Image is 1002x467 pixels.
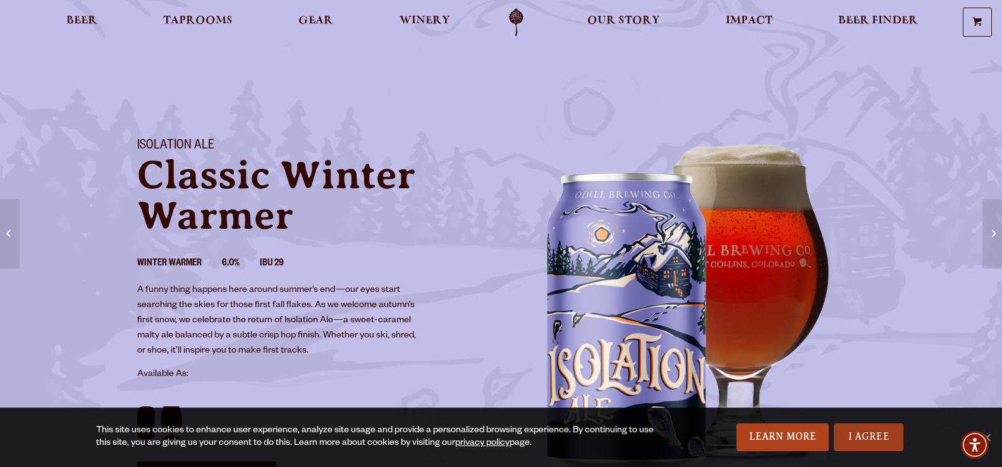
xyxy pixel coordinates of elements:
a: Beer Finder [830,8,926,37]
p: A funny thing happens here around summer’s end—our eyes start searching the skies for those first... [137,283,417,359]
div: Accessibility Menu [961,431,989,459]
a: Odell Home [492,8,540,37]
a: Our Story [579,8,668,37]
span: Gear [298,16,333,26]
a: Beer [58,8,106,37]
span: Winery [400,16,450,26]
p: Classic Winter Warmer [137,155,486,236]
li: Winter Warmer [137,256,222,272]
span: Impact [726,16,773,26]
a: Winery [391,8,458,37]
span: Beer [66,16,97,26]
p: Available As: [137,367,486,382]
div: This site uses cookies to enhance user experience, analyze site usage and provide a personalized ... [96,425,659,450]
a: privacy policy [455,439,510,449]
h1: Isolation Ale [137,138,486,155]
a: Gear [290,8,341,37]
a: Taprooms [155,8,241,37]
span: Our Story [587,16,660,26]
li: IBU 29 [260,256,304,272]
a: I Agree [834,423,903,451]
span: Taprooms [163,16,233,26]
a: Learn More [736,423,829,451]
span: Beer Finder [838,16,918,26]
li: 6.0% [222,256,260,272]
a: Impact [718,8,781,37]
